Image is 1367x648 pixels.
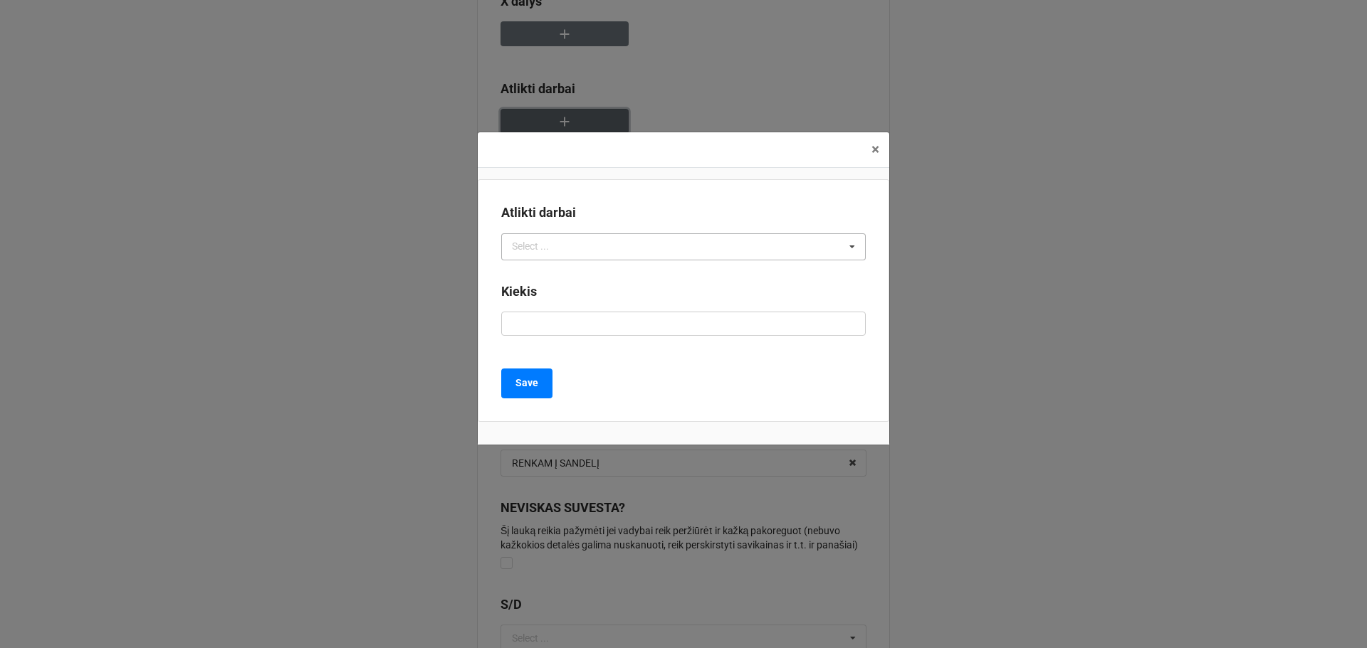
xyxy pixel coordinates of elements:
label: Atlikti darbai [501,203,576,223]
button: Save [501,368,552,398]
span: × [871,141,879,158]
div: Select ... [508,238,570,255]
label: Kiekis [501,282,537,302]
b: Save [515,376,538,391]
